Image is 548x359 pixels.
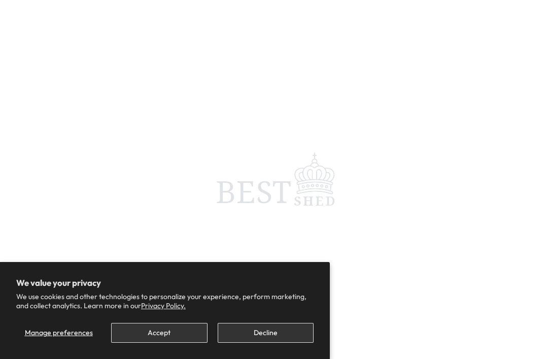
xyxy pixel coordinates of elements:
[16,292,314,310] p: We use cookies and other technologies to personalize your experience, perform marketing, and coll...
[141,301,186,310] a: Privacy Policy.
[25,328,93,337] span: Manage preferences
[16,323,101,343] button: Manage preferences
[111,323,207,343] button: Accept
[16,278,314,287] h2: We value your privacy
[218,323,314,343] button: Decline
